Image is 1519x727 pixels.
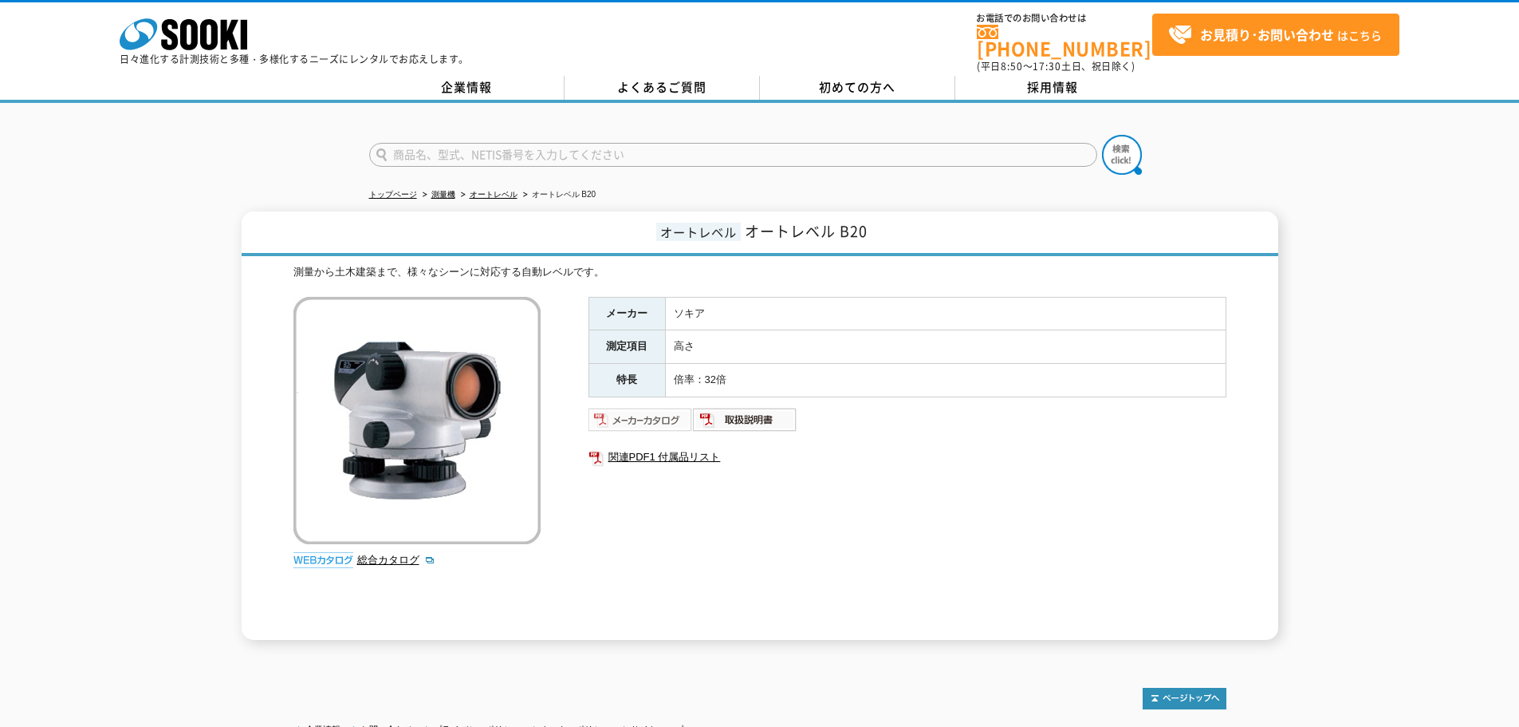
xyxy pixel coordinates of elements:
a: [PHONE_NUMBER] [977,25,1152,57]
span: オートレベル B20 [745,220,868,242]
a: トップページ [369,190,417,199]
a: 企業情報 [369,76,565,100]
a: お見積り･お問い合わせはこちら [1152,14,1399,56]
th: 特長 [588,364,665,397]
span: 初めての方へ [819,78,895,96]
span: 8:50 [1001,59,1023,73]
a: 測量機 [431,190,455,199]
img: btn_search.png [1102,135,1142,175]
input: 商品名、型式、NETIS番号を入力してください [369,143,1097,167]
span: オートレベル [656,223,741,241]
li: オートレベル B20 [520,187,596,203]
td: ソキア [665,297,1226,330]
th: メーカー [588,297,665,330]
th: 測定項目 [588,330,665,364]
a: よくあるご質問 [565,76,760,100]
td: 高さ [665,330,1226,364]
strong: お見積り･お問い合わせ [1200,25,1334,44]
img: メーカーカタログ [588,407,693,433]
img: オートレベル B20 [293,297,541,544]
a: 採用情報 [955,76,1151,100]
img: webカタログ [293,552,353,568]
span: はこちら [1168,23,1382,47]
img: 取扱説明書 [693,407,797,433]
img: トップページへ [1143,688,1226,709]
a: 取扱説明書 [693,417,797,429]
a: メーカーカタログ [588,417,693,429]
a: 関連PDF1 付属品リスト [588,447,1226,468]
span: (平日 ～ 土日、祝日除く) [977,59,1135,73]
span: お電話でのお問い合わせは [977,14,1152,23]
span: 17:30 [1033,59,1061,73]
p: 日々進化する計測技術と多種・多様化するニーズにレンタルでお応えします。 [120,54,469,64]
a: オートレベル [470,190,517,199]
a: 初めての方へ [760,76,955,100]
td: 倍率：32倍 [665,364,1226,397]
a: 総合カタログ [357,554,435,566]
div: 測量から土木建築まで、様々なシーンに対応する自動レベルです。 [293,264,1226,281]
